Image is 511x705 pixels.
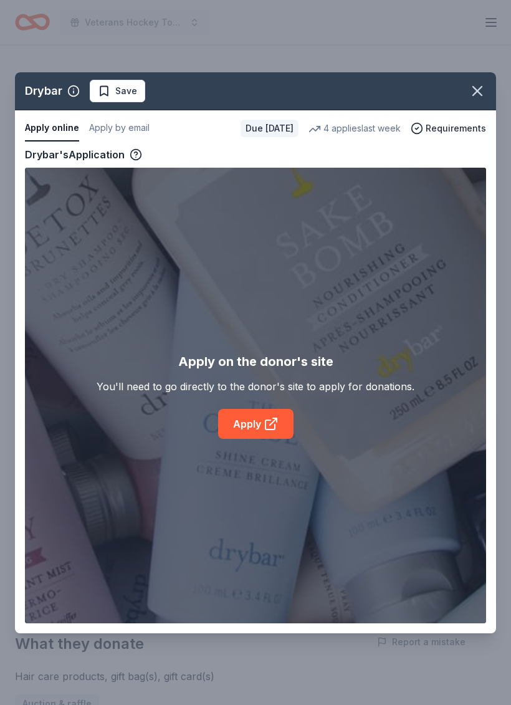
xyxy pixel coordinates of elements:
[89,115,150,141] button: Apply by email
[178,352,333,372] div: Apply on the donor's site
[426,121,486,136] span: Requirements
[25,146,142,163] div: Drybar's Application
[25,115,79,141] button: Apply online
[97,379,414,394] div: You'll need to go directly to the donor's site to apply for donations.
[241,120,298,137] div: Due [DATE]
[218,409,294,439] a: Apply
[25,81,62,101] div: Drybar
[90,80,145,102] button: Save
[308,121,401,136] div: 4 applies last week
[411,121,486,136] button: Requirements
[115,84,137,98] span: Save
